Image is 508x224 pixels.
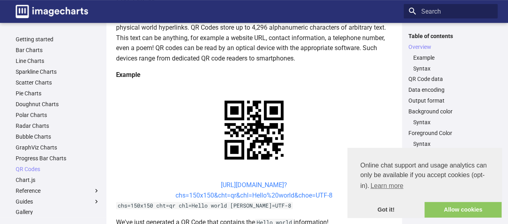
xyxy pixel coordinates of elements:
[16,122,100,129] a: Radar Charts
[16,57,100,65] a: Line Charts
[404,32,498,40] label: Table of contents
[16,111,100,119] a: Polar Charts
[413,65,493,72] a: Syntax
[16,155,100,162] a: Progress Bar Charts
[16,208,100,216] a: Gallery
[16,144,100,151] a: GraphViz Charts
[116,12,392,63] p: QR codes are a popular type of two-dimensional barcode. They are also known as hardlinks or physi...
[413,54,493,61] a: Example
[116,202,293,209] code: chs=150x150 cht=qr chl=Hello world [PERSON_NAME]=UTF-8
[16,165,100,173] a: QR Codes
[404,4,498,18] input: Search
[16,176,100,184] a: Chart.js
[404,32,498,159] nav: Table of contents
[210,87,298,174] img: chart
[360,161,489,192] span: Online chat support and usage analytics can only be available if you accept cookies (opt-in).
[116,70,392,80] h4: Example
[347,148,502,218] div: cookieconsent
[408,119,493,126] nav: Background color
[16,68,100,75] a: Sparkline Charts
[413,119,493,126] a: Syntax
[16,36,100,43] a: Getting started
[408,129,493,137] a: Foreground Color
[12,2,91,21] a: Image-Charts documentation
[16,187,100,194] label: Reference
[424,202,502,218] a: allow cookies
[408,75,493,83] a: QR Code data
[16,133,100,140] a: Bubble Charts
[408,54,493,72] nav: Overview
[16,101,100,108] a: Doughnut Charts
[413,140,493,147] a: Syntax
[408,140,493,147] nav: Foreground Color
[16,5,88,18] img: logo
[16,79,100,86] a: Scatter Charts
[175,181,333,199] a: [URL][DOMAIN_NAME]?chs=150x150&cht=qr&chl=Hello%20world&choe=UTF-8
[408,43,493,50] a: Overview
[369,180,404,192] a: learn more about cookies
[16,46,100,54] a: Bar Charts
[408,108,493,115] a: Background color
[16,90,100,97] a: Pie Charts
[347,202,424,218] a: dismiss cookie message
[408,86,493,93] a: Data encoding
[16,198,100,205] label: Guides
[408,97,493,104] a: Output format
